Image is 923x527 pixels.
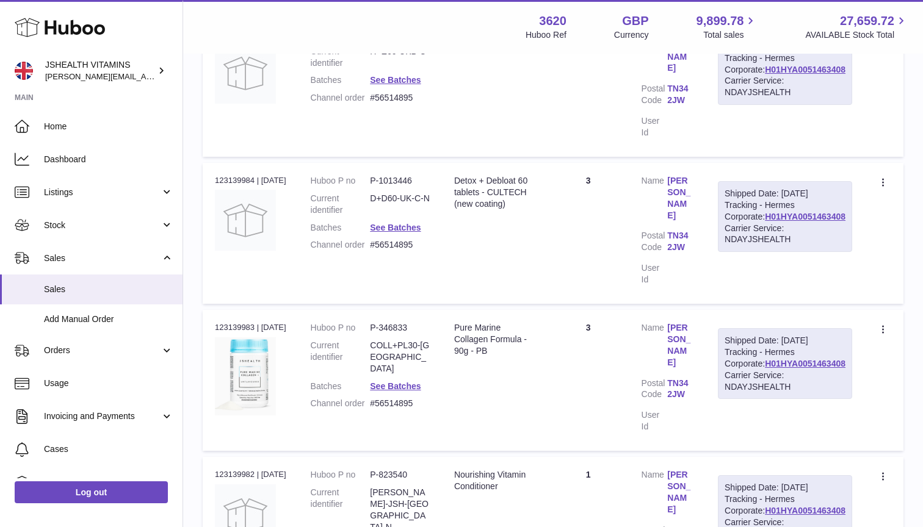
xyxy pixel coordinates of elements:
[642,409,668,432] dt: User Id
[725,223,845,246] div: Carrier Service: NDAYJSHEALTH
[667,230,693,253] a: TN34 2JW
[725,75,845,98] div: Carrier Service: NDAYJSHEALTH
[718,34,852,105] div: Tracking - Hermes Corporate:
[311,322,371,334] dt: Huboo P no
[44,410,161,422] span: Invoicing and Payments
[454,469,535,492] div: Nourishing Vitamin Conditioner
[44,121,173,132] span: Home
[725,370,845,393] div: Carrier Service: NDAYJSHEALTH
[548,16,629,157] td: 1
[311,74,371,86] dt: Batches
[311,92,371,104] dt: Channel order
[718,181,852,252] div: Tracking - Hermes Corporate:
[526,29,566,41] div: Huboo Ref
[44,345,161,356] span: Orders
[311,239,371,251] dt: Channel order
[614,29,649,41] div: Currency
[44,443,173,455] span: Cases
[765,212,845,221] a: H01HYA0051463408
[45,71,245,81] span: [PERSON_NAME][EMAIL_ADDRESS][DOMAIN_NAME]
[311,46,371,69] dt: Current identifier
[642,378,668,404] dt: Postal Code
[667,469,693,515] a: [PERSON_NAME]
[667,322,693,368] a: [PERSON_NAME]
[548,163,629,304] td: 3
[15,481,168,503] a: Log out
[725,188,845,199] div: Shipped Date: [DATE]
[370,322,430,334] dd: P-346833
[622,13,648,29] strong: GBP
[667,175,693,221] a: [PERSON_NAME]
[642,83,668,109] dt: Postal Code
[370,46,430,69] dd: H+E60-UKB-C
[311,175,371,187] dt: Huboo P no
[840,13,894,29] span: 27,659.72
[725,335,845,346] div: Shipped Date: [DATE]
[44,154,173,165] span: Dashboard
[548,310,629,451] td: 3
[215,43,276,104] img: no-photo.jpg
[370,340,430,375] dd: COLL+PL30-[GEOGRAPHIC_DATA]
[44,253,161,264] span: Sales
[311,469,371,481] dt: Huboo P no
[539,13,566,29] strong: 3620
[44,314,173,325] span: Add Manual Order
[642,230,668,256] dt: Postal Code
[667,83,693,106] a: TN34 2JW
[311,398,371,409] dt: Channel order
[765,359,845,368] a: H01HYA0051463408
[454,322,535,357] div: Pure Marine Collagen Formula - 90g - PB
[311,193,371,216] dt: Current identifier
[718,328,852,399] div: Tracking - Hermes Corporate:
[725,482,845,493] div: Shipped Date: [DATE]
[697,13,758,41] a: 9,899.78 Total sales
[44,378,173,389] span: Usage
[45,59,155,82] div: JSHEALTH VITAMINS
[642,175,668,224] dt: Name
[370,92,430,104] dd: #56514895
[311,381,371,392] dt: Batches
[703,29,758,41] span: Total sales
[765,506,845,515] a: H01HYA0051463408
[805,29,908,41] span: AVAILABLE Stock Total
[370,398,430,409] dd: #56514895
[311,340,371,375] dt: Current identifier
[642,322,668,371] dt: Name
[667,378,693,401] a: TN34 2JW
[370,75,421,85] a: See Batches
[370,469,430,481] dd: P-823540
[215,175,286,186] div: 123139984 | [DATE]
[311,222,371,234] dt: Batches
[215,337,276,416] img: 36201675074955.png
[805,13,908,41] a: 27,659.72 AVAILABLE Stock Total
[44,187,161,198] span: Listings
[370,381,421,391] a: See Batches
[370,175,430,187] dd: P-1013446
[370,193,430,216] dd: D+D60-UK-C-N
[642,115,668,138] dt: User Id
[370,223,421,232] a: See Batches
[44,220,161,231] span: Stock
[215,190,276,251] img: no-photo.jpg
[697,13,744,29] span: 9,899.78
[44,284,173,295] span: Sales
[215,322,286,333] div: 123139983 | [DATE]
[642,262,668,285] dt: User Id
[642,469,668,518] dt: Name
[44,476,173,488] span: Channels
[15,62,33,80] img: francesca@jshealthvitamins.com
[215,469,286,480] div: 123139982 | [DATE]
[454,175,535,210] div: Detox + Debloat 60 tablets - CULTECH (new coating)
[370,239,430,251] dd: #56514895
[765,65,845,74] a: H01HYA0051463408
